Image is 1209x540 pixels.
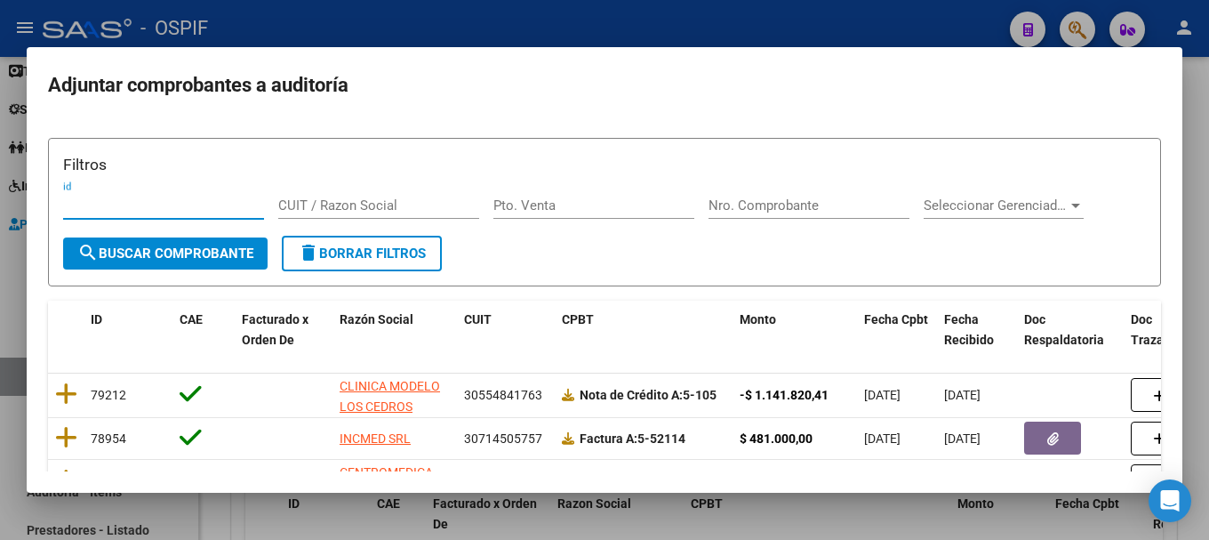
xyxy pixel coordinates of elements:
datatable-header-cell: ID [84,301,172,359]
button: Borrar Filtros [282,236,442,271]
div: Open Intercom Messenger [1149,480,1191,522]
strong: 5-52114 [580,431,685,446]
strong: -$ 1.141.820,41 [740,388,829,402]
span: Doc Trazabilidad [1131,312,1203,347]
strong: $ 481.000,00 [740,431,813,446]
span: CPBT [562,312,594,326]
span: [DATE] [864,431,901,446]
span: 78954 [91,431,126,446]
span: INCMED SRL [340,431,411,446]
h3: Filtros [63,153,1146,176]
span: [DATE] [944,431,981,446]
span: CENTROMEDICA SA [340,465,433,500]
h2: Adjuntar comprobantes a auditoría [48,69,1161,102]
datatable-header-cell: Fecha Cpbt [857,301,937,359]
strong: 5-105 [580,388,717,402]
datatable-header-cell: Monto [733,301,857,359]
datatable-header-cell: Facturado x Orden De [235,301,332,359]
button: Buscar Comprobante [63,238,268,270]
span: CUIT [464,312,492,326]
mat-icon: delete [298,242,319,263]
span: Doc Respaldatoria [1024,312,1104,347]
span: [DATE] [944,388,981,402]
span: Borrar Filtros [298,246,426,262]
span: 79212 [91,388,126,402]
span: 30714505757 [464,431,542,446]
span: Razón Social [340,312,413,326]
span: Facturado x Orden De [242,312,308,347]
span: Buscar Comprobante [77,246,253,262]
span: Seleccionar Gerenciador [924,197,1068,214]
span: Nota de Crédito A: [580,388,683,402]
datatable-header-cell: CPBT [555,301,733,359]
span: Fecha Recibido [944,312,994,347]
span: CLINICA MODELO LOS CEDROS SOCIEDAD ANONIMA [340,379,440,454]
datatable-header-cell: Fecha Recibido [937,301,1017,359]
datatable-header-cell: CAE [172,301,235,359]
datatable-header-cell: Doc Respaldatoria [1017,301,1124,359]
span: [DATE] [864,388,901,402]
mat-icon: search [77,242,99,263]
span: Fecha Cpbt [864,312,928,326]
datatable-header-cell: Razón Social [332,301,457,359]
span: ID [91,312,102,326]
span: 30554841763 [464,388,542,402]
span: Monto [740,312,776,326]
datatable-header-cell: CUIT [457,301,555,359]
span: CAE [180,312,203,326]
span: Factura A: [580,431,637,446]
